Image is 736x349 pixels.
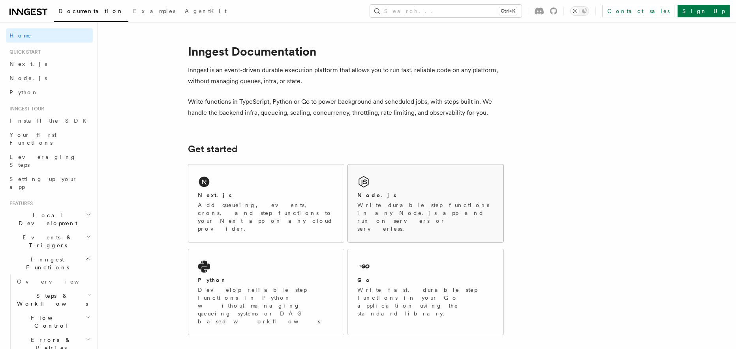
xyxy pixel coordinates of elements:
p: Add queueing, events, crons, and step functions to your Next app on any cloud provider. [198,201,334,233]
a: Next.jsAdd queueing, events, crons, and step functions to your Next app on any cloud provider. [188,164,344,243]
a: Leveraging Steps [6,150,93,172]
span: Leveraging Steps [9,154,76,168]
span: Python [9,89,38,95]
span: Inngest tour [6,106,44,112]
button: Events & Triggers [6,230,93,252]
span: Examples [133,8,175,14]
span: Next.js [9,61,47,67]
span: Local Development [6,211,86,227]
span: Your first Functions [9,132,56,146]
span: Install the SDK [9,118,91,124]
a: Examples [128,2,180,21]
button: Inngest Functions [6,252,93,274]
a: GoWrite fast, durable step functions in your Go application using the standard library. [347,249,504,335]
p: Write durable step functions in any Node.js app and run on servers or serverless. [357,201,494,233]
span: Inngest Functions [6,256,85,271]
button: Steps & Workflows [14,289,93,311]
a: Install the SDK [6,114,93,128]
a: Node.jsWrite durable step functions in any Node.js app and run on servers or serverless. [347,164,504,243]
h2: Python [198,276,227,284]
span: Steps & Workflows [14,292,88,308]
span: Quick start [6,49,41,55]
a: Setting up your app [6,172,93,194]
a: Documentation [54,2,128,22]
a: Your first Functions [6,128,93,150]
span: Events & Triggers [6,233,86,249]
p: Write fast, durable step functions in your Go application using the standard library. [357,286,494,317]
a: PythonDevelop reliable step functions in Python without managing queueing systems or DAG based wo... [188,249,344,335]
kbd: Ctrl+K [499,7,517,15]
span: Home [9,32,32,39]
span: Features [6,200,33,207]
a: Python [6,85,93,99]
span: Overview [17,278,98,285]
p: Write functions in TypeScript, Python or Go to power background and scheduled jobs, with steps bu... [188,96,504,118]
p: Inngest is an event-driven durable execution platform that allows you to run fast, reliable code ... [188,65,504,87]
button: Local Development [6,208,93,230]
a: Node.js [6,71,93,85]
a: Next.js [6,57,93,71]
a: AgentKit [180,2,231,21]
a: Home [6,28,93,43]
span: Node.js [9,75,47,81]
p: Develop reliable step functions in Python without managing queueing systems or DAG based workflows. [198,286,334,325]
h2: Node.js [357,191,396,199]
span: Setting up your app [9,176,77,190]
a: Sign Up [678,5,730,17]
h2: Go [357,276,372,284]
span: AgentKit [185,8,227,14]
button: Search...Ctrl+K [370,5,522,17]
button: Flow Control [14,311,93,333]
button: Toggle dark mode [570,6,589,16]
h1: Inngest Documentation [188,44,504,58]
h2: Next.js [198,191,232,199]
a: Get started [188,144,237,155]
span: Documentation [58,8,124,14]
a: Contact sales [602,5,674,17]
a: Overview [14,274,93,289]
span: Flow Control [14,314,86,330]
